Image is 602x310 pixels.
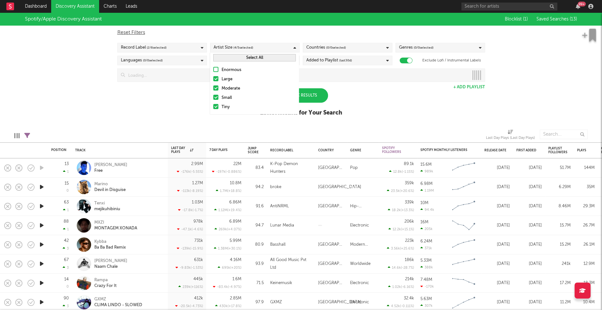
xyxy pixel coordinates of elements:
div: [DATE] [484,203,510,210]
div: 6.29M [548,183,571,191]
div: 6.24M [420,239,432,243]
div: 51.7M [548,164,571,172]
div: Country [318,148,340,152]
div: -176k ( -5.55 % ) [177,170,203,174]
div: Keinemusik [270,279,292,287]
div: Spotify Followers [382,146,404,154]
div: 35M [577,183,595,191]
div: [DATE] [516,203,542,210]
div: 1.02k ( -6.16 % ) [388,285,414,289]
div: Spotify Monthly Listeners [420,148,468,152]
div: Last Day Plays (Last Day Plays) [486,134,535,142]
div: [GEOGRAPHIC_DATA] [318,260,344,268]
div: 10.8M [230,181,241,185]
div: [DATE] [516,164,542,172]
div: 205k [420,227,433,231]
div: -170k [420,284,434,289]
div: 359k [405,181,414,185]
span: Saved Searches [536,17,577,21]
span: ( 0 / 0 selected) [143,57,163,64]
div: 42 [64,239,69,243]
div: Plays [577,148,586,152]
div: Tiny [222,103,296,111]
div: 11.2M [548,298,571,306]
div: [DATE] [516,298,542,306]
div: -139k ( -15.9 % ) [177,246,203,250]
div: 83.4 [248,164,264,172]
div: 32.4k [404,296,414,300]
div: 12.2k ( +15.1 % ) [388,227,414,231]
div: CLIMA LINDO - SLOWED [94,302,142,308]
div: Genre [350,148,372,152]
div: 17.2M [548,279,571,287]
div: 1 [63,208,69,212]
div: AntiNRML [270,203,289,210]
div: 16M [420,220,428,224]
div: 3 [63,266,69,270]
div: Latest Results for Your Search [260,109,342,117]
div: [DATE] [484,279,510,287]
div: 5.99M [230,239,241,243]
a: RampaCrazy For It [94,277,117,289]
div: 978k [193,219,203,224]
div: Track [75,148,161,152]
button: 99+ [576,4,580,9]
div: 388k [420,265,433,269]
span: Blocklist [505,17,528,21]
div: 731k [194,239,203,243]
div: [DATE] [484,260,510,268]
div: Record Label [270,148,309,152]
div: 186k [405,258,414,262]
button: Select All [213,54,296,61]
div: 269k ( +4.07 % ) [215,227,241,231]
div: Filters(1 filter active) [24,126,30,145]
div: 63 [64,200,69,204]
div: Update Results [274,88,328,103]
div: Reset Filters [117,29,485,36]
span: (last 30 d) [339,57,352,64]
svg: Chart title [449,218,478,234]
div: [DATE] [484,298,510,306]
div: 989k [420,169,433,173]
span: ( 1 ) [523,17,528,21]
div: Crazy For It [94,283,117,289]
div: Devil in Disguise [94,187,126,193]
div: 631k [194,258,203,262]
div: 93.9 [248,260,264,268]
div: 1.6M [232,277,241,281]
div: Spotify/Apple Discovery Assistant [25,15,102,23]
div: Hip-Hop/Rap [350,203,376,210]
div: 0 [66,189,69,193]
div: 23.5k ( +20.6 % ) [387,189,414,193]
div: 94.7 [248,222,264,229]
div: Genres [399,44,434,52]
a: MarinoDevil in Disguise [94,181,126,193]
div: Artist Size [214,44,253,52]
div: 7.48M [420,278,432,282]
svg: Chart title [449,237,478,253]
div: -9.83k ( -1.53 % ) [176,266,203,270]
div: Last Day Plays (Last Day Plays) [486,126,535,145]
div: Naam Chale [94,264,127,270]
div: [DATE] [516,279,542,287]
div: 1 [63,227,69,231]
div: 26.7M [577,222,595,229]
div: 10M [420,201,428,205]
div: [GEOGRAPHIC_DATA] [318,183,361,191]
div: GXMZ [94,297,142,302]
div: 1 [63,170,69,174]
div: First Added [516,148,539,152]
div: 1.38M ( +30.1 % ) [214,246,241,250]
div: 90 [64,296,69,300]
div: 15.6M [420,163,432,167]
input: Loading... [125,69,469,82]
div: 6.98M [420,182,433,186]
div: 1.7M ( +18.8 % ) [216,189,241,193]
div: [PERSON_NAME] [94,258,127,264]
div: 4.16M [230,258,241,262]
div: Basshall [270,241,285,249]
svg: Chart title [449,256,478,272]
div: 2.85M [230,296,241,300]
div: Moderate [222,85,296,92]
div: [GEOGRAPHIC_DATA] [318,241,344,249]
